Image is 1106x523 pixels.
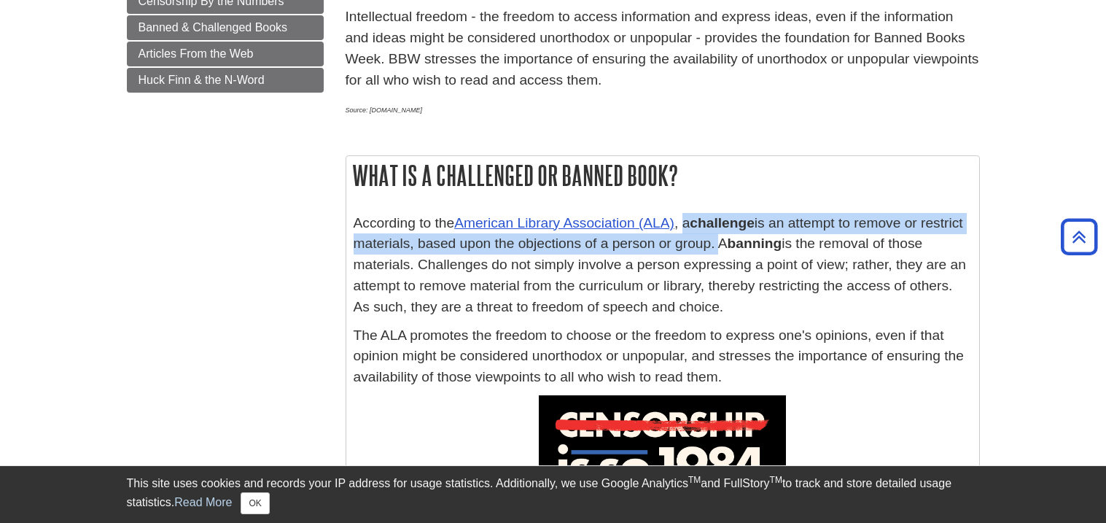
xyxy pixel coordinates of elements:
a: American Library Association (ALA) [454,215,674,230]
em: Source: [DOMAIN_NAME] [346,106,423,114]
div: This site uses cookies and records your IP address for usage statistics. Additionally, we use Goo... [127,475,980,514]
a: Articles From the Web [127,42,324,66]
strong: banning [728,236,782,251]
sup: TM [688,475,701,485]
sup: TM [770,475,782,485]
p: Intellectual freedom - the freedom to access information and express ideas, even if the informati... [346,7,980,90]
a: Read More [174,496,232,508]
a: Back to Top [1056,227,1102,247]
p: The ALA promotes the freedom to choose or the freedom to express one's opinions, even if that opi... [354,325,972,388]
p: According to the , a is an attempt to remove or restrict materials, based upon the objections of ... [354,213,972,318]
strong: challenge [690,215,755,230]
a: Banned & Challenged Books [127,15,324,40]
a: Huck Finn & the N-Word [127,68,324,93]
h2: What is a Challenged or Banned Book? [346,156,979,195]
button: Close [241,492,269,514]
span: Huck Finn & the N-Word [139,74,265,86]
span: Banned & Challenged Books [139,21,288,34]
span: Articles From the Web [139,47,254,60]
